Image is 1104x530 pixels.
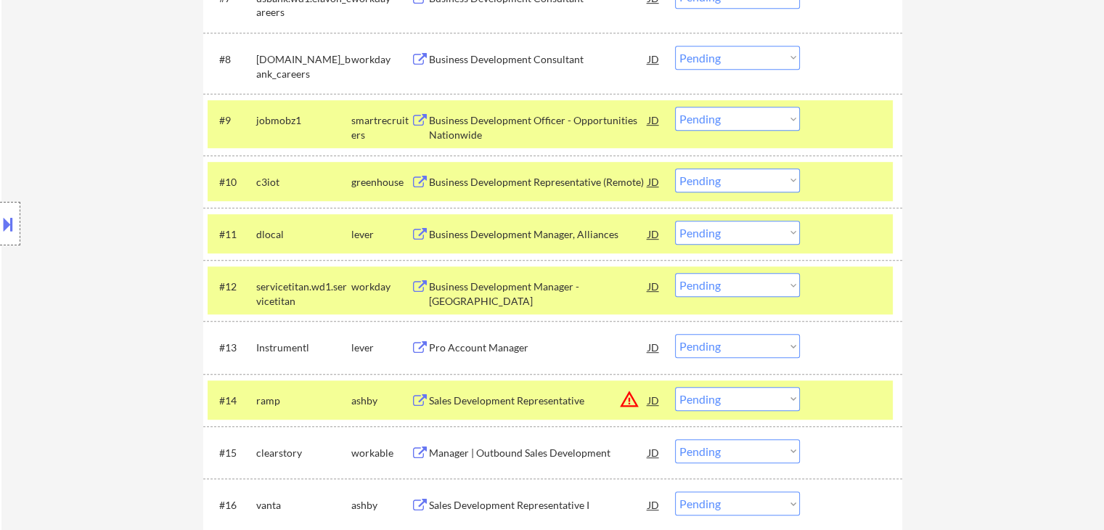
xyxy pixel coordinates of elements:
[351,394,411,408] div: ashby
[647,107,661,133] div: JD
[256,341,351,355] div: Instrumentl
[429,280,648,308] div: Business Development Manager - [GEOGRAPHIC_DATA]
[219,498,245,513] div: #16
[351,498,411,513] div: ashby
[429,113,648,142] div: Business Development Officer - Opportunities Nationwide
[256,498,351,513] div: vanta
[256,280,351,308] div: servicetitan.wd1.servicetitan
[647,492,661,518] div: JD
[351,52,411,67] div: workday
[256,113,351,128] div: jobmobz1
[351,227,411,242] div: lever
[256,394,351,408] div: ramp
[351,113,411,142] div: smartrecruiters
[219,52,245,67] div: #8
[647,387,661,413] div: JD
[256,227,351,242] div: dlocal
[429,227,648,242] div: Business Development Manager, Alliances
[647,273,661,299] div: JD
[429,52,648,67] div: Business Development Consultant
[351,446,411,460] div: workable
[351,341,411,355] div: lever
[219,394,245,408] div: #14
[429,446,648,460] div: Manager | Outbound Sales Development
[256,446,351,460] div: clearstory
[647,168,661,195] div: JD
[429,175,648,189] div: Business Development Representative (Remote)
[256,52,351,81] div: [DOMAIN_NAME]_bank_careers
[619,389,639,409] button: warning_amber
[351,280,411,294] div: workday
[256,175,351,189] div: c3iot
[219,446,245,460] div: #15
[351,175,411,189] div: greenhouse
[647,46,661,72] div: JD
[647,334,661,360] div: JD
[647,221,661,247] div: JD
[429,341,648,355] div: Pro Account Manager
[429,394,648,408] div: Sales Development Representative
[429,498,648,513] div: Sales Development Representative I
[647,439,661,465] div: JD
